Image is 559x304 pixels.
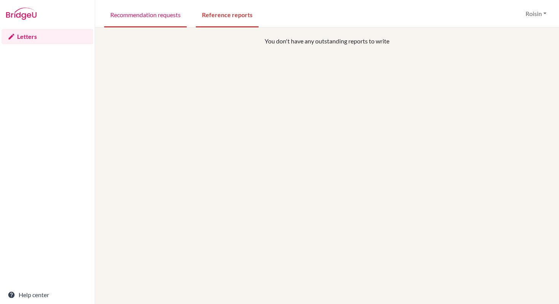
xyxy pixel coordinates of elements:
p: You don't have any outstanding reports to write [147,37,507,46]
a: Reference reports [196,1,259,27]
a: Help center [2,287,93,302]
a: Recommendation requests [104,1,187,27]
img: Bridge-U [6,8,37,20]
a: Letters [2,29,93,44]
button: Roisin [522,6,550,21]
